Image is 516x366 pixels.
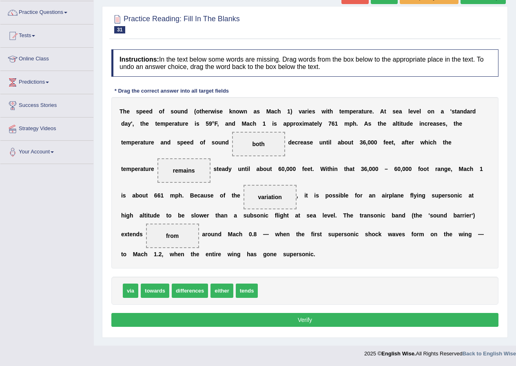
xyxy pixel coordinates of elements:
[328,108,330,115] b: t
[252,141,264,147] span: both
[383,120,386,127] b: e
[339,108,341,115] b: t
[393,120,396,127] b: a
[135,139,138,146] b: e
[374,139,377,146] b: 0
[146,108,149,115] b: e
[222,139,226,146] b: n
[114,26,125,33] span: 31
[0,71,93,91] a: Predictions
[184,139,187,146] b: e
[195,120,196,127] b: i
[314,120,317,127] b: e
[213,166,217,172] b: s
[124,120,128,127] b: a
[187,139,190,146] b: e
[419,108,421,115] b: l
[263,166,267,172] b: o
[446,120,447,127] b: ,
[361,166,364,172] b: 3
[309,108,312,115] b: e
[131,139,135,146] b: p
[270,166,272,172] b: t
[157,158,210,183] span: Drop target
[200,139,204,146] b: o
[225,139,229,146] b: d
[247,166,248,172] b: i
[399,120,401,127] b: i
[232,108,236,115] b: n
[111,13,240,33] h2: Practice Reading: Fill In The Blanks
[208,108,210,115] b: r
[217,166,219,172] b: t
[0,48,93,68] a: Online Class
[298,139,300,146] b: r
[111,313,498,327] button: Verify
[296,120,299,127] b: o
[302,166,304,172] b: f
[132,120,134,127] b: ,
[397,120,399,127] b: t
[384,108,386,115] b: t
[232,120,235,127] b: d
[205,108,208,115] b: e
[410,120,413,127] b: e
[332,120,335,127] b: 6
[416,108,420,115] b: e
[274,120,277,127] b: s
[361,108,363,115] b: t
[149,166,151,172] b: r
[140,166,144,172] b: a
[0,141,93,161] a: Your Account
[149,108,153,115] b: d
[364,120,368,127] b: A
[353,120,357,127] b: h
[467,108,470,115] b: a
[344,166,346,172] b: t
[319,120,322,127] b: y
[307,108,309,115] b: i
[219,108,223,115] b: e
[419,120,421,127] b: i
[184,108,188,115] b: d
[177,120,179,127] b: t
[215,139,219,146] b: o
[135,166,138,172] b: e
[202,108,205,115] b: h
[167,139,171,146] b: d
[281,166,285,172] b: 0
[353,108,356,115] b: e
[448,139,452,146] b: e
[344,139,348,146] b: o
[136,108,139,115] b: s
[450,108,452,115] b: '
[459,120,462,127] b: e
[196,120,199,127] b: s
[151,166,154,172] b: e
[142,120,146,127] b: h
[412,139,414,146] b: r
[244,108,247,115] b: n
[407,139,409,146] b: t
[177,139,180,146] b: s
[120,56,159,63] b: Instructions:
[369,108,372,115] b: e
[406,120,410,127] b: d
[128,120,131,127] b: y
[436,120,439,127] b: s
[257,166,260,172] b: a
[367,108,369,115] b: r
[180,139,184,146] b: p
[111,87,232,95] div: * Drag the correct answer into all target fields
[286,120,290,127] b: p
[335,120,338,127] b: 1
[372,108,374,115] b: .
[356,108,358,115] b: r
[257,108,260,115] b: s
[299,108,302,115] b: v
[250,120,253,127] b: c
[328,120,332,127] b: 7
[454,120,456,127] b: t
[228,120,232,127] b: n
[143,166,145,172] b: t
